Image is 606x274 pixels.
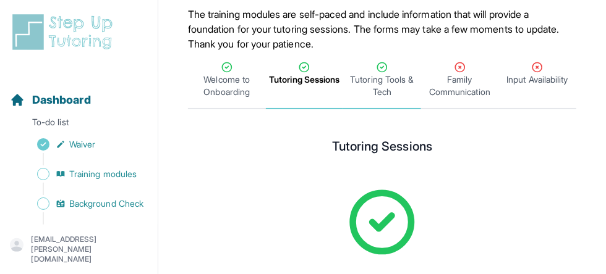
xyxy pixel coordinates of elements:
a: Dashboard [10,91,91,109]
a: Waiver [10,136,158,153]
button: [EMAIL_ADDRESS][PERSON_NAME][DOMAIN_NAME] [10,235,148,264]
button: Dashboard [5,72,153,114]
span: Dashboard [32,91,91,109]
img: logo [10,12,120,52]
p: To-do list [5,116,153,133]
span: Tutoring Sessions [269,73,339,86]
span: Input Availability [507,73,568,86]
a: Training modules [10,165,158,183]
span: Background Check [69,197,143,210]
span: Family Communication [424,73,497,98]
span: Tutoring Tools & Tech [346,73,419,98]
p: [EMAIL_ADDRESS][PERSON_NAME][DOMAIN_NAME] [31,235,148,264]
span: Waiver [69,138,95,151]
nav: Tabs [188,51,576,109]
p: The training modules are self-paced and include information that will provide a foundation for yo... [188,7,576,51]
span: Welcome to Onboarding [190,73,263,98]
a: Background Check [10,195,158,212]
h2: Tutoring Sessions [332,139,432,159]
span: Training modules [69,168,137,180]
